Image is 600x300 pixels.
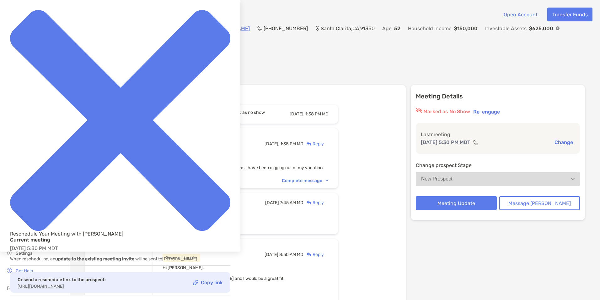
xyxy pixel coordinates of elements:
[18,276,106,284] p: Or send a reschedule link to the prospect:
[193,280,223,285] a: Copy link
[55,256,134,262] b: update to the existing meeting invite
[10,10,230,231] img: close modal icon
[10,231,230,237] div: Reschedule Your Meeting with [PERSON_NAME]
[10,237,230,266] div: [DATE] 5:30 PM MDT
[10,237,230,243] h4: Current meeting
[193,280,198,285] img: Copy link icon
[10,255,230,263] p: When rescheduling, an will be sent to [PERSON_NAME] .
